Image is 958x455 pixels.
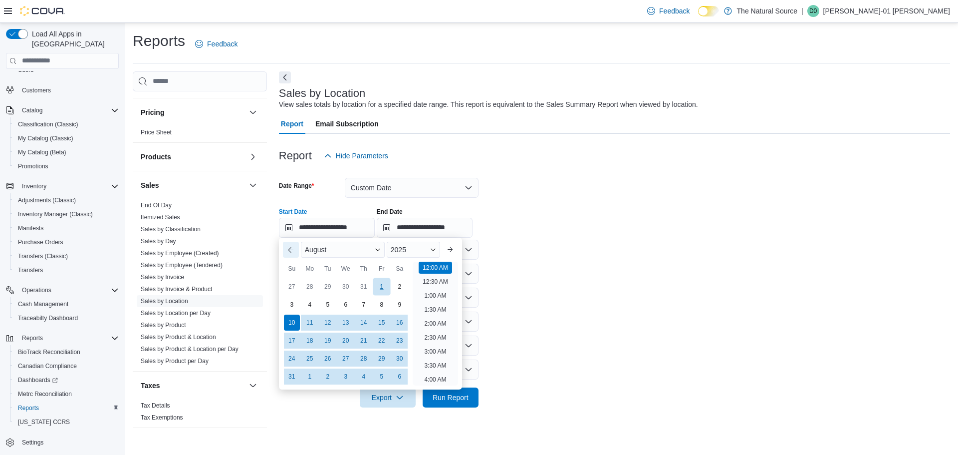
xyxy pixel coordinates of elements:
[14,208,119,220] span: Inventory Manager (Classic)
[141,237,176,245] span: Sales by Day
[14,374,62,386] a: Dashboards
[18,284,55,296] button: Operations
[659,6,690,16] span: Feedback
[356,279,372,295] div: day-31
[279,87,366,99] h3: Sales by Location
[392,351,408,367] div: day-30
[141,107,245,117] button: Pricing
[141,285,212,293] span: Sales by Invoice & Product
[14,236,67,248] a: Purchase Orders
[18,210,93,218] span: Inventory Manager (Classic)
[392,297,408,313] div: day-9
[18,436,119,449] span: Settings
[22,286,51,294] span: Operations
[283,242,299,258] button: Previous Month
[247,106,259,118] button: Pricing
[141,321,186,329] span: Sales by Product
[14,402,119,414] span: Reports
[10,145,123,159] button: My Catalog (Beta)
[141,381,160,391] h3: Taxes
[2,83,123,97] button: Customers
[141,129,172,136] a: Price Sheet
[807,5,819,17] div: Dolores-01 Gutierrez
[14,250,72,262] a: Transfers (Classic)
[338,315,354,331] div: day-13
[18,148,66,156] span: My Catalog (Beta)
[420,290,450,302] li: 1:00 AM
[423,388,479,408] button: Run Report
[22,334,43,342] span: Reports
[14,346,119,358] span: BioTrack Reconciliation
[465,246,473,254] button: Open list of options
[14,264,119,276] span: Transfers
[315,114,379,134] span: Email Subscription
[141,249,219,257] span: Sales by Employee (Created)
[14,118,82,130] a: Classification (Classic)
[247,151,259,163] button: Products
[14,360,119,372] span: Canadian Compliance
[283,278,409,386] div: August, 2025
[14,416,119,428] span: Washington CCRS
[2,435,123,450] button: Settings
[141,261,223,269] span: Sales by Employee (Tendered)
[360,388,416,408] button: Export
[10,311,123,325] button: Traceabilty Dashboard
[14,146,70,158] a: My Catalog (Beta)
[20,6,65,16] img: Cova
[320,369,336,385] div: day-2
[338,297,354,313] div: day-6
[14,346,84,358] a: BioTrack Reconciliation
[141,297,188,305] span: Sales by Location
[374,351,390,367] div: day-29
[18,196,76,204] span: Adjustments (Classic)
[338,333,354,349] div: day-20
[345,178,479,198] button: Custom Date
[141,402,170,409] a: Tax Details
[141,345,239,353] span: Sales by Product & Location per Day
[14,222,119,234] span: Manifests
[10,359,123,373] button: Canadian Compliance
[338,279,354,295] div: day-30
[10,207,123,221] button: Inventory Manager (Classic)
[14,160,119,172] span: Promotions
[374,333,390,349] div: day-22
[433,393,469,403] span: Run Report
[18,362,77,370] span: Canadian Compliance
[14,416,74,428] a: [US_STATE] CCRS
[320,333,336,349] div: day-19
[141,107,164,117] h3: Pricing
[14,388,76,400] a: Metrc Reconciliation
[18,404,39,412] span: Reports
[18,300,68,308] span: Cash Management
[302,351,318,367] div: day-25
[320,279,336,295] div: day-29
[373,278,390,295] div: day-1
[10,117,123,131] button: Classification (Classic)
[320,146,392,166] button: Hide Parameters
[18,224,43,232] span: Manifests
[141,274,184,281] a: Sales by Invoice
[133,400,267,428] div: Taxes
[141,309,211,317] span: Sales by Location per Day
[366,388,410,408] span: Export
[284,297,300,313] div: day-3
[14,132,77,144] a: My Catalog (Classic)
[336,151,388,161] span: Hide Parameters
[141,213,180,221] span: Itemized Sales
[141,250,219,257] a: Sales by Employee (Created)
[14,374,119,386] span: Dashboards
[338,261,354,277] div: We
[10,297,123,311] button: Cash Management
[10,193,123,207] button: Adjustments (Classic)
[279,218,375,238] input: Press the down key to enter a popover containing a calendar. Press the escape key to close the po...
[465,294,473,302] button: Open list of options
[14,402,43,414] a: Reports
[133,31,185,51] h1: Reports
[14,388,119,400] span: Metrc Reconciliation
[18,437,47,449] a: Settings
[141,381,245,391] button: Taxes
[14,208,97,220] a: Inventory Manager (Classic)
[141,128,172,136] span: Price Sheet
[420,346,450,358] li: 3:00 AM
[207,39,238,49] span: Feedback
